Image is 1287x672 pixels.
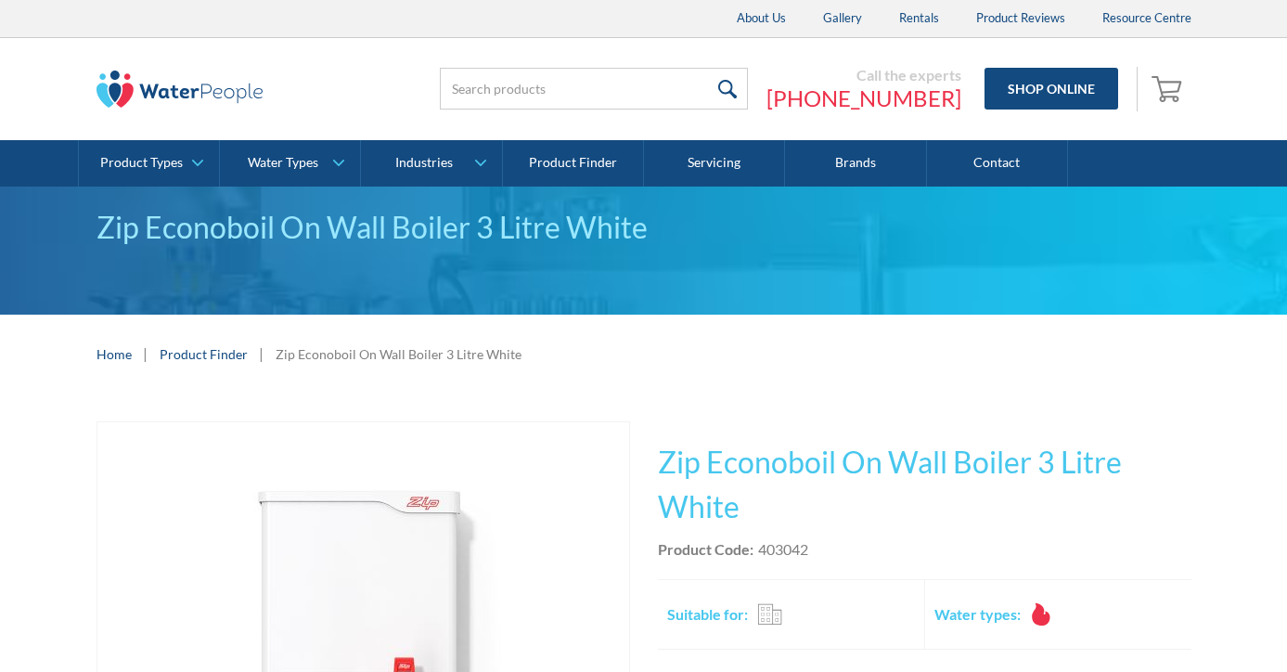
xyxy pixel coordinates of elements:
div: | [141,342,150,365]
a: Product Finder [160,344,248,364]
h2: Suitable for: [667,603,748,626]
div: Zip Econoboil On Wall Boiler 3 Litre White [97,205,1191,250]
div: | [257,342,266,365]
a: Contact [927,140,1068,187]
a: [PHONE_NUMBER] [766,84,961,112]
div: Call the experts [766,66,961,84]
div: 403042 [758,538,808,561]
input: Search products [440,68,748,110]
img: The Water People [97,71,264,108]
h2: Water types: [934,603,1021,626]
img: shopping cart [1152,73,1187,103]
a: Industries [361,140,501,187]
h1: Zip Econoboil On Wall Boiler 3 Litre White [658,440,1191,529]
a: Servicing [644,140,785,187]
strong: Product Code: [658,540,753,558]
a: Product Finder [503,140,644,187]
a: Open empty cart [1147,67,1191,111]
a: Brands [785,140,926,187]
a: Shop Online [985,68,1118,110]
div: Industries [395,155,453,171]
a: Home [97,344,132,364]
a: Water Types [220,140,360,187]
div: Water Types [248,155,318,171]
div: Zip Econoboil On Wall Boiler 3 Litre White [276,344,521,364]
div: Product Types [100,155,183,171]
a: Product Types [79,140,219,187]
